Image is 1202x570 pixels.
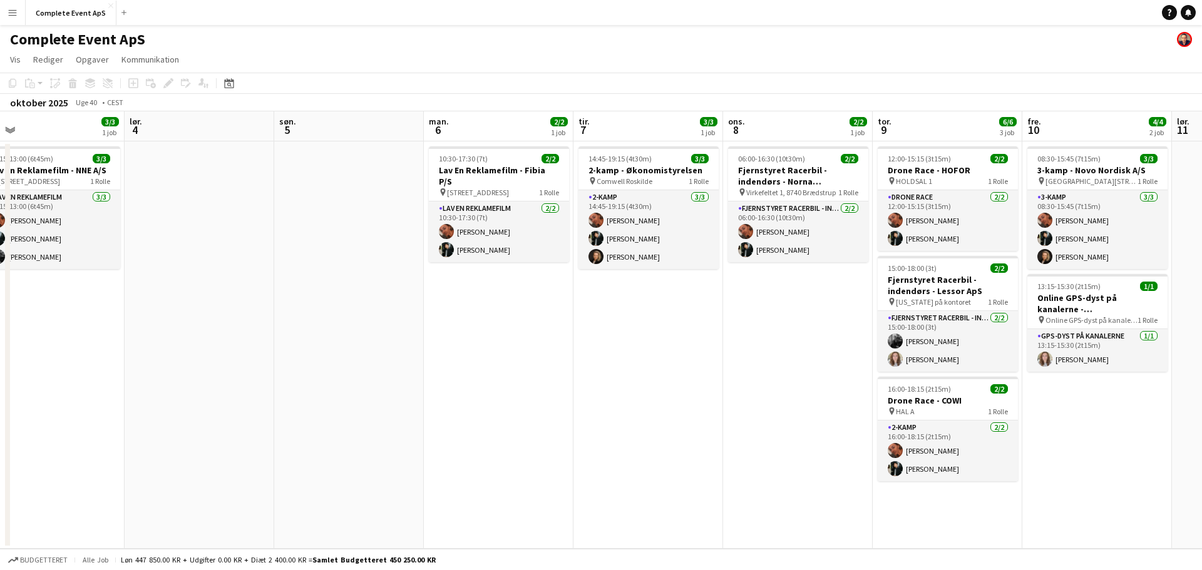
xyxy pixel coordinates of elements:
a: Kommunikation [116,51,184,68]
span: Vis [10,54,21,65]
span: 11 [1175,123,1189,137]
app-card-role: Lav En Reklamefilm2/210:30-17:30 (7t)[PERSON_NAME][PERSON_NAME] [429,201,569,262]
app-job-card: 10:30-17:30 (7t)2/2Lav En Reklamefilm - Fibia P/S [STREET_ADDRESS]1 RolleLav En Reklamefilm2/210:... [429,146,569,262]
h1: Complete Event ApS [10,30,145,49]
span: [US_STATE] på kontoret [896,297,971,307]
div: 2 job [1149,128,1166,137]
span: 1 Rolle [539,188,559,197]
app-card-role: 2-kamp3/314:45-19:15 (4t30m)[PERSON_NAME][PERSON_NAME][PERSON_NAME] [578,190,719,269]
h3: Drone Race - HOFOR [878,165,1018,176]
app-job-card: 12:00-15:15 (3t15m)2/2Drone Race - HOFOR HOLDSAL 11 RolleDrone Race2/212:00-15:15 (3t15m)[PERSON_... [878,146,1018,251]
div: CEST [107,98,123,107]
button: Complete Event ApS [26,1,116,25]
h3: Fjernstyret Racerbil - indendørs - Lessor ApS [878,274,1018,297]
span: Samlet budgetteret 450 250.00 KR [312,555,436,564]
span: Comwell Roskilde [597,176,652,186]
span: HAL A [896,407,915,416]
span: Rediger [33,54,63,65]
div: 1 job [551,128,567,137]
span: 2/2 [841,154,858,163]
div: oktober 2025 [10,96,68,109]
span: 2/2 [550,117,568,126]
div: Løn 447 850.00 KR + Udgifter 0.00 KR + Diæt 2 400.00 KR = [121,555,436,564]
span: Alle job [80,555,110,564]
div: 1 job [701,128,717,137]
span: 15:00-18:00 (3t) [888,263,937,273]
span: 1 Rolle [1138,176,1158,186]
h3: Online GPS-dyst på kanalerne - Udenrigsministeriet [1027,292,1168,315]
button: Budgetteret [6,553,69,567]
span: 10:30-17:30 (7t) [439,154,488,163]
app-card-role: Fjernstyret Racerbil - indendørs2/206:00-16:30 (10t30m)[PERSON_NAME][PERSON_NAME] [728,201,868,262]
h3: Fjernstyret Racerbil - indendørs - Norna Playgrounds A/S [728,165,868,187]
app-job-card: 06:00-16:30 (10t30m)2/2Fjernstyret Racerbil - indendørs - Norna Playgrounds A/S Virkefeltet 1, 87... [728,146,868,262]
h3: 2-kamp - Økonomistyrelsen [578,165,719,176]
span: Online GPS-dyst på kanalerne [1045,315,1138,325]
span: 4 [128,123,142,137]
span: 12:00-15:15 (3t15m) [888,154,951,163]
div: 1 job [102,128,118,137]
span: [GEOGRAPHIC_DATA][STREET_ADDRESS][GEOGRAPHIC_DATA] [1045,176,1138,186]
span: Virkefeltet 1, 8740 Brædstrup [746,188,836,197]
span: tor. [878,116,891,127]
span: 8 [726,123,745,137]
span: 2/2 [990,263,1008,273]
span: 3/3 [700,117,717,126]
span: 10 [1025,123,1041,137]
span: 9 [876,123,891,137]
span: HOLDSAL 1 [896,176,932,186]
app-card-role: GPS-dyst på kanalerne1/113:15-15:30 (2t15m)[PERSON_NAME] [1027,329,1168,372]
span: Kommunikation [121,54,179,65]
app-job-card: 15:00-18:00 (3t)2/2Fjernstyret Racerbil - indendørs - Lessor ApS [US_STATE] på kontoret1 RolleFje... [878,256,1018,372]
span: 1 Rolle [1138,315,1158,325]
app-job-card: 16:00-18:15 (2t15m)2/2Drone Race - COWI HAL A1 Rolle2-kamp2/216:00-18:15 (2t15m)[PERSON_NAME][PER... [878,377,1018,481]
span: 6 [427,123,449,137]
span: ons. [728,116,745,127]
span: 1 Rolle [988,176,1008,186]
span: tir. [578,116,590,127]
span: 16:00-18:15 (2t15m) [888,384,951,394]
a: Opgaver [71,51,114,68]
span: 3/3 [101,117,119,126]
span: søn. [279,116,296,127]
h3: Drone Race - COWI [878,395,1018,406]
span: man. [429,116,449,127]
span: 2/2 [990,154,1008,163]
span: 4/4 [1149,117,1166,126]
span: lør. [130,116,142,127]
span: 13:15-15:30 (2t15m) [1037,282,1101,291]
h3: Lav En Reklamefilm - Fibia P/S [429,165,569,187]
span: [STREET_ADDRESS] [447,188,509,197]
app-job-card: 14:45-19:15 (4t30m)3/32-kamp - Økonomistyrelsen Comwell Roskilde1 Rolle2-kamp3/314:45-19:15 (4t30... [578,146,719,269]
span: Opgaver [76,54,109,65]
app-card-role: Drone Race2/212:00-15:15 (3t15m)[PERSON_NAME][PERSON_NAME] [878,190,1018,251]
app-job-card: 08:30-15:45 (7t15m)3/33-kamp - Novo Nordisk A/S [GEOGRAPHIC_DATA][STREET_ADDRESS][GEOGRAPHIC_DATA... [1027,146,1168,269]
span: 2/2 [850,117,867,126]
span: 3/3 [691,154,709,163]
span: 1 Rolle [90,176,110,186]
span: Uge 40 [71,98,102,107]
app-card-role: 3-kamp3/308:30-15:45 (7t15m)[PERSON_NAME][PERSON_NAME][PERSON_NAME] [1027,190,1168,269]
span: 1 Rolle [988,297,1008,307]
app-card-role: 2-kamp2/216:00-18:15 (2t15m)[PERSON_NAME][PERSON_NAME] [878,420,1018,481]
div: 3 job [1000,128,1016,137]
div: 1 job [850,128,866,137]
span: 1/1 [1140,282,1158,291]
span: 7 [577,123,590,137]
span: 3/3 [93,154,110,163]
a: Vis [5,51,26,68]
span: 2/2 [990,384,1008,394]
span: fre. [1027,116,1041,127]
span: 08:30-15:45 (7t15m) [1037,154,1101,163]
app-job-card: 13:15-15:30 (2t15m)1/1Online GPS-dyst på kanalerne - Udenrigsministeriet Online GPS-dyst på kanal... [1027,274,1168,372]
a: Rediger [28,51,68,68]
span: 1 Rolle [689,176,709,186]
h3: 3-kamp - Novo Nordisk A/S [1027,165,1168,176]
